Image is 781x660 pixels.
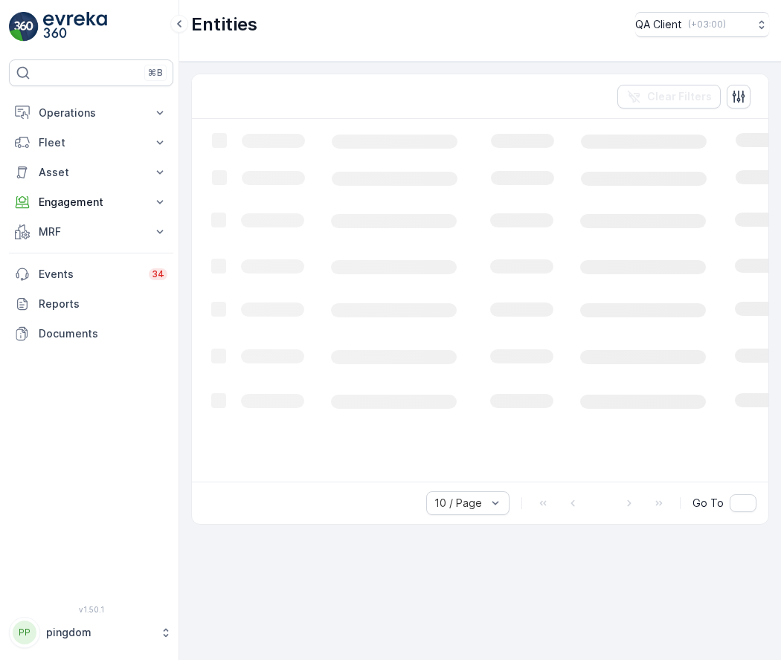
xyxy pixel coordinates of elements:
button: PPpingdom [9,617,173,648]
p: Asset [39,165,144,180]
a: Reports [9,289,173,319]
p: MRF [39,224,144,239]
img: logo [9,12,39,42]
p: Engagement [39,195,144,210]
div: PP [13,621,36,644]
button: Engagement [9,187,173,217]
button: Fleet [9,128,173,158]
button: MRF [9,217,173,247]
p: Documents [39,326,167,341]
img: logo_light-DOdMpM7g.png [43,12,107,42]
a: Events34 [9,259,173,289]
p: 34 [152,268,164,280]
p: Fleet [39,135,144,150]
p: ( +03:00 ) [688,19,726,30]
p: Reports [39,297,167,311]
p: ⌘B [148,67,163,79]
p: Entities [191,13,257,36]
span: v 1.50.1 [9,605,173,614]
button: Operations [9,98,173,128]
a: Documents [9,319,173,349]
button: QA Client(+03:00) [635,12,769,37]
button: Asset [9,158,173,187]
p: Events [39,267,140,282]
span: Go To [692,496,724,511]
p: pingdom [46,625,152,640]
p: Operations [39,106,144,120]
p: QA Client [635,17,682,32]
button: Clear Filters [617,85,721,109]
p: Clear Filters [647,89,712,104]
